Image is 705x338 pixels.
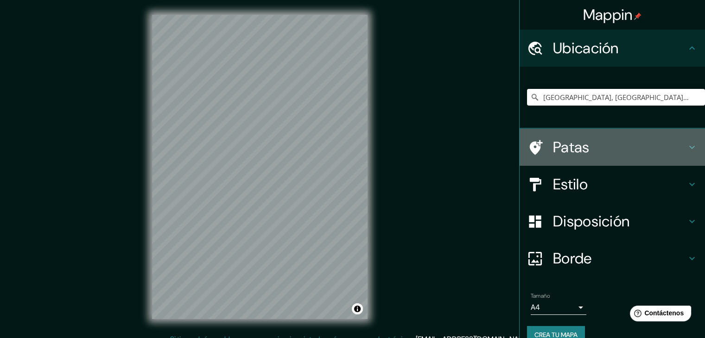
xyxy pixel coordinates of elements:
[520,203,705,240] div: Disposición
[553,175,588,194] font: Estilo
[553,249,592,268] font: Borde
[583,5,633,25] font: Mappin
[520,166,705,203] div: Estilo
[531,300,586,315] div: A4
[520,240,705,277] div: Borde
[527,89,705,106] input: Elige tu ciudad o zona
[520,30,705,67] div: Ubicación
[634,13,641,20] img: pin-icon.png
[531,302,540,312] font: A4
[152,15,368,319] canvas: Mapa
[520,129,705,166] div: Patas
[553,38,619,58] font: Ubicación
[553,212,629,231] font: Disposición
[531,292,550,300] font: Tamaño
[622,302,695,328] iframe: Lanzador de widgets de ayuda
[553,138,590,157] font: Patas
[352,303,363,314] button: Activar o desactivar atribución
